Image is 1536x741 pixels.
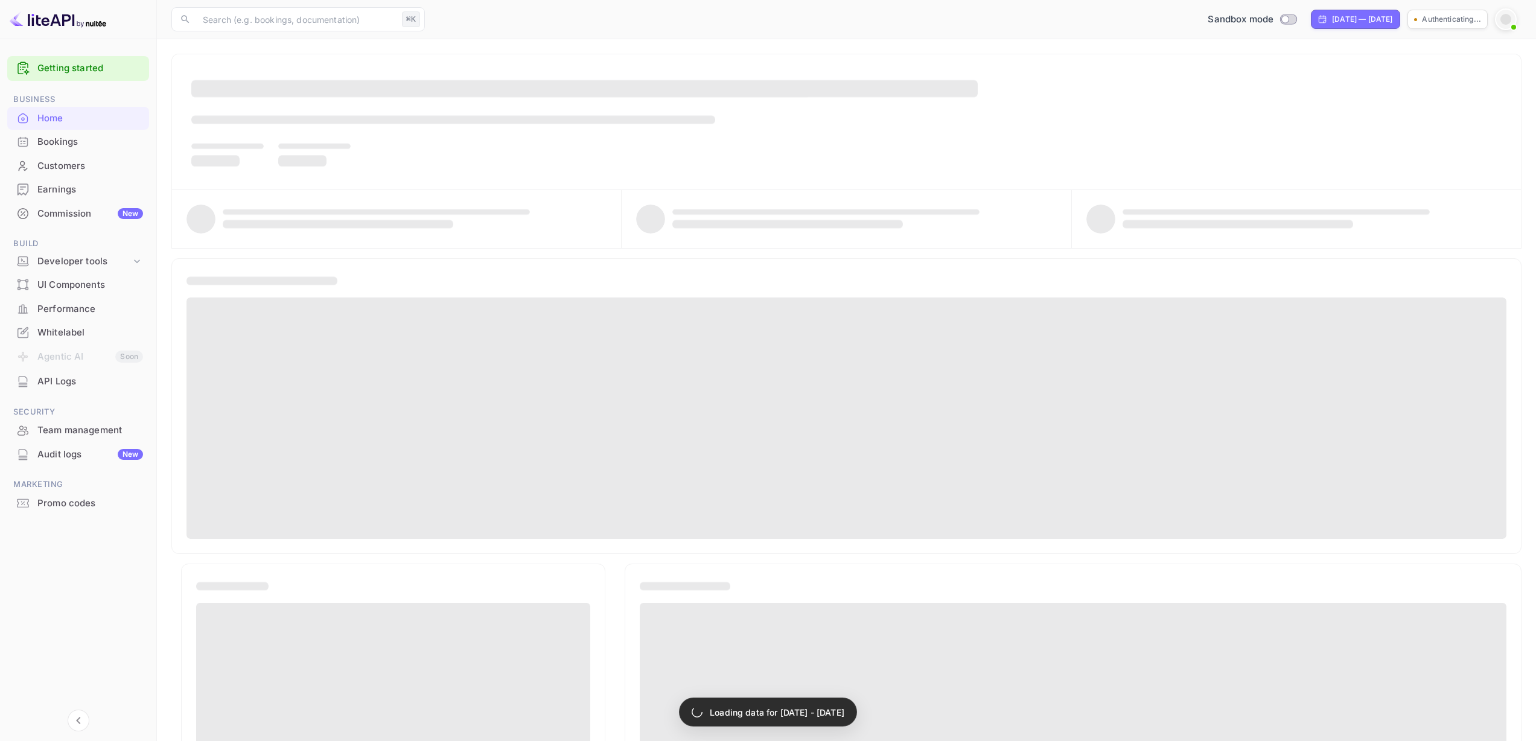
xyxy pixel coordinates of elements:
[7,178,149,200] a: Earnings
[1332,14,1392,25] div: [DATE] — [DATE]
[7,321,149,343] a: Whitelabel
[37,135,143,149] div: Bookings
[7,492,149,514] a: Promo codes
[68,710,89,731] button: Collapse navigation
[37,255,131,269] div: Developer tools
[7,419,149,441] a: Team management
[7,297,149,321] div: Performance
[7,251,149,272] div: Developer tools
[7,56,149,81] div: Getting started
[1203,13,1301,27] div: Switch to Production mode
[7,321,149,345] div: Whitelabel
[37,448,143,462] div: Audit logs
[37,424,143,437] div: Team management
[7,273,149,297] div: UI Components
[37,159,143,173] div: Customers
[118,449,143,460] div: New
[7,130,149,154] div: Bookings
[10,10,106,29] img: LiteAPI logo
[37,207,143,221] div: Commission
[7,237,149,250] span: Build
[7,178,149,202] div: Earnings
[7,107,149,129] a: Home
[196,7,397,31] input: Search (e.g. bookings, documentation)
[7,443,149,465] a: Audit logsNew
[7,370,149,392] a: API Logs
[7,370,149,393] div: API Logs
[7,154,149,178] div: Customers
[7,419,149,442] div: Team management
[7,405,149,419] span: Security
[7,107,149,130] div: Home
[37,278,143,292] div: UI Components
[7,297,149,320] a: Performance
[37,375,143,389] div: API Logs
[37,302,143,316] div: Performance
[7,478,149,491] span: Marketing
[7,443,149,466] div: Audit logsNew
[1422,14,1481,25] p: Authenticating...
[402,11,420,27] div: ⌘K
[7,130,149,153] a: Bookings
[37,326,143,340] div: Whitelabel
[710,706,844,719] p: Loading data for [DATE] - [DATE]
[37,183,143,197] div: Earnings
[7,202,149,226] div: CommissionNew
[7,154,149,177] a: Customers
[7,492,149,515] div: Promo codes
[7,93,149,106] span: Business
[7,273,149,296] a: UI Components
[37,62,143,75] a: Getting started
[118,208,143,219] div: New
[37,497,143,510] div: Promo codes
[7,202,149,224] a: CommissionNew
[37,112,143,126] div: Home
[1208,13,1273,27] span: Sandbox mode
